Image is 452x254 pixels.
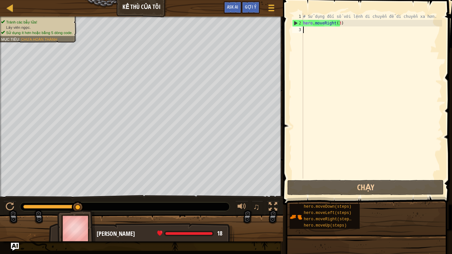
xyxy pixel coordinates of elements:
button: Chạy [287,180,444,195]
span: 18 [217,229,222,237]
div: [PERSON_NAME] [97,230,227,238]
li: Lấy viên ngọc. [1,25,72,30]
span: hero.moveDown(steps) [304,204,351,209]
span: Sử dụng ít hơn hoặc bằng 5 dòng code. [6,30,73,35]
button: Ask AI [224,1,242,14]
li: Sử dụng ít hơn hoặc bằng 5 dòng code. [1,30,72,35]
li: Tránh các bẫy lửa! [1,20,72,25]
span: hero.moveLeft(steps) [304,211,351,215]
span: Tránh các bẫy lửa! [6,20,37,24]
button: Ctrl + P: Play [3,201,17,214]
span: Gợi ý [245,4,256,10]
span: ♫ [253,202,260,212]
button: Bật tắt chế độ toàn màn hình [266,201,280,214]
span: Chưa hoàn thành [21,37,57,41]
div: health: 18 / 18 [157,231,222,236]
button: Hiện game menu [263,1,280,17]
span: hero.moveRight(steps) [304,217,354,222]
span: Ask AI [227,4,238,10]
button: Ask AI [11,243,19,251]
span: : [19,37,21,41]
img: portrait.png [290,211,302,223]
div: 1 [292,13,303,20]
div: 2 [293,20,303,26]
span: Lấy viên ngọc. [6,25,31,29]
button: Tùy chỉnh âm lượng [235,201,249,214]
span: Mục tiêu [1,37,19,41]
img: thang_avatar_frame.png [57,210,96,247]
div: 3 [292,26,303,33]
span: hero.moveUp(steps) [304,223,347,228]
button: ♫ [252,201,263,214]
